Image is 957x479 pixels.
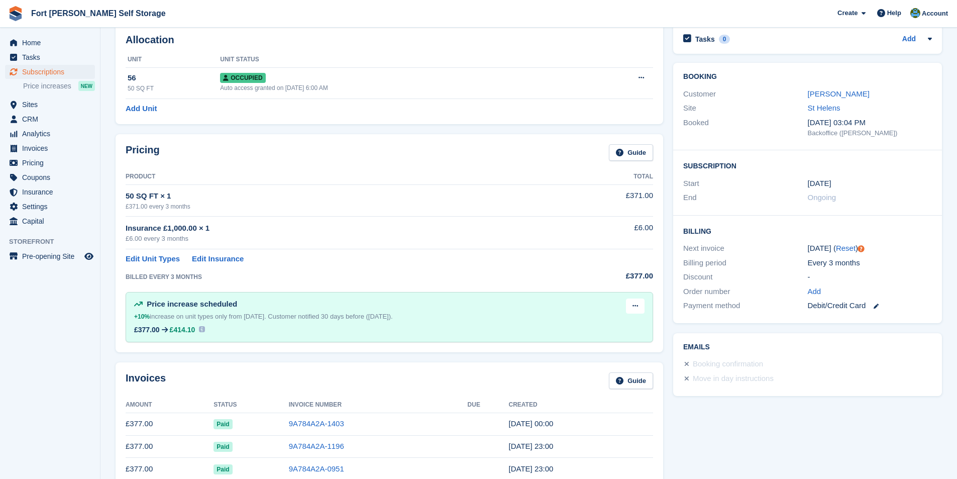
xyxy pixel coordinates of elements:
span: Occupied [220,73,265,83]
a: menu [5,249,95,263]
div: 56 [128,72,220,84]
span: Paid [214,464,232,474]
a: menu [5,36,95,50]
h2: Tasks [695,35,715,44]
time: 2024-09-16 23:00:00 UTC [808,178,831,189]
a: Guide [609,144,653,161]
div: +10% [134,312,150,322]
td: £371.00 [554,184,653,216]
div: Discount [683,271,807,283]
img: Alex [910,8,920,18]
div: Every 3 months [808,257,932,269]
a: menu [5,98,95,112]
div: NEW [78,81,95,91]
a: Add [902,34,916,45]
th: Product [126,169,554,185]
span: £414.10 [170,326,195,334]
div: £6.00 every 3 months [126,234,554,244]
a: Add Unit [126,103,157,115]
a: menu [5,50,95,64]
span: Capital [22,214,82,228]
h2: Subscription [683,160,932,170]
a: 9A784A2A-1403 [289,419,344,428]
a: [PERSON_NAME] [808,89,870,98]
span: Paid [214,442,232,452]
h2: Billing [683,226,932,236]
div: Customer [683,88,807,100]
a: 9A784A2A-0951 [289,464,344,473]
div: Booking confirmation [693,358,763,370]
a: St Helens [808,104,840,112]
span: Price increases [23,81,71,91]
h2: Booking [683,73,932,81]
div: Site [683,103,807,114]
div: Backoffice ([PERSON_NAME]) [808,128,932,138]
a: 9A784A2A-1196 [289,442,344,450]
img: icon-info-931a05b42745ab749e9cb3f8fd5492de83d1ef71f8849c2817883450ef4d471b.svg [199,326,205,332]
span: Create [837,8,858,18]
span: Ongoing [808,193,836,202]
div: Move in day instructions [693,373,774,385]
span: Pre-opening Site [22,249,82,263]
a: menu [5,214,95,228]
div: Payment method [683,300,807,312]
div: - [808,271,932,283]
span: CRM [22,112,82,126]
span: Customer notified 30 days before ([DATE]). [268,313,392,320]
div: End [683,192,807,204]
a: Guide [609,372,653,389]
div: [DATE] 03:04 PM [808,117,932,129]
span: Price increase scheduled [147,300,237,308]
div: Insurance £1,000.00 × 1 [126,223,554,234]
span: Insurance [22,185,82,199]
div: Billing period [683,257,807,269]
span: Home [22,36,82,50]
span: Paid [214,419,232,429]
a: menu [5,127,95,141]
th: Created [509,397,653,413]
span: Storefront [9,237,100,247]
th: Total [554,169,653,185]
span: Pricing [22,156,82,170]
a: Reset [836,244,856,252]
span: Account [922,9,948,19]
a: menu [5,112,95,126]
time: 2024-12-16 23:00:09 UTC [509,464,554,473]
img: stora-icon-8386f47178a22dfd0bd8f6a31ec36ba5ce8667c1dd55bd0f319d3a0aa187defe.svg [8,6,23,21]
time: 2025-03-16 23:00:42 UTC [509,442,554,450]
span: Coupons [22,170,82,184]
td: £377.00 [126,413,214,435]
th: Unit Status [220,52,582,68]
div: [DATE] ( ) [808,243,932,254]
span: Analytics [22,127,82,141]
div: Start [683,178,807,189]
span: Settings [22,200,82,214]
a: Edit Unit Types [126,253,180,265]
th: Status [214,397,288,413]
a: Add [808,286,821,298]
span: Invoices [22,141,82,155]
h2: Pricing [126,144,160,161]
span: Subscriptions [22,65,82,79]
div: £377.00 [554,270,653,282]
div: Order number [683,286,807,298]
h2: Emails [683,343,932,351]
td: £377.00 [126,435,214,458]
a: menu [5,156,95,170]
th: Amount [126,397,214,413]
h2: Invoices [126,372,166,389]
td: £6.00 [554,217,653,249]
div: BILLED EVERY 3 MONTHS [126,272,554,281]
div: 50 SQ FT × 1 [126,190,554,202]
div: Debit/Credit Card [808,300,932,312]
a: menu [5,65,95,79]
div: £377.00 [134,326,160,334]
div: £371.00 every 3 months [126,202,554,211]
span: Help [887,8,901,18]
div: Tooltip anchor [857,244,866,253]
a: Preview store [83,250,95,262]
th: Invoice Number [289,397,468,413]
a: menu [5,141,95,155]
h2: Allocation [126,34,653,46]
time: 2025-06-16 23:00:53 UTC [509,419,554,428]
